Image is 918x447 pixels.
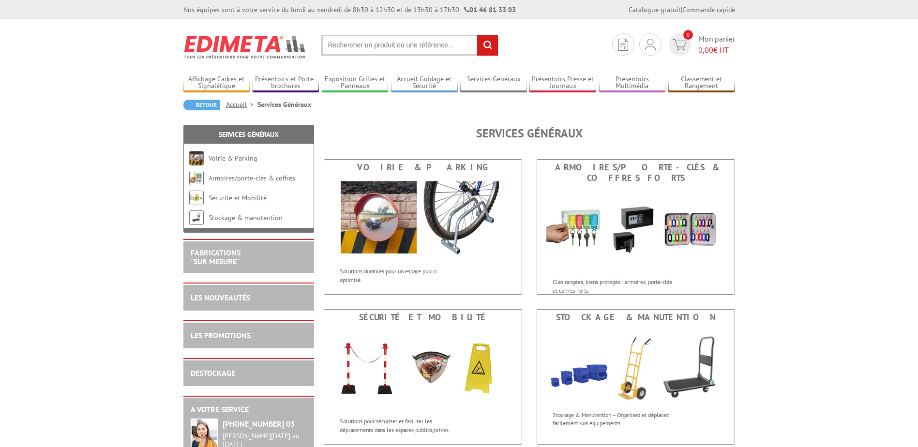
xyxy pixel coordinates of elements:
[333,175,512,262] img: Voirie & Parking
[209,213,283,222] a: Stockage & manutention
[189,171,204,185] img: Armoires/porte-clés & coffres forts
[540,162,732,183] div: Armoires/porte-clés & coffres forts
[682,5,735,14] a: Commande rapide
[209,194,267,202] a: Sécurité et Mobilité
[189,151,204,165] img: Voirie & Parking
[460,75,527,91] a: Services Généraux
[683,30,693,40] span: 0
[183,5,516,15] div: Nos équipes sont à votre service du lundi au vendredi de 8h30 à 12h30 et de 13h30 à 17h30
[324,127,735,140] h1: Services Généraux
[673,39,687,50] img: devis rapide
[599,75,666,91] a: Présentoirs Multimédia
[253,75,319,91] a: Présentoirs et Porte-brochures
[324,159,522,295] a: Voirie & Parking Voirie & Parking Solutions durables pour un espace public optimisé.
[698,33,735,56] span: Mon panier
[546,186,725,273] img: Armoires/porte-clés & coffres forts
[226,100,257,109] a: Accueil
[668,75,735,91] a: Classement et Rangement
[477,35,498,56] input: rechercher
[537,325,735,406] img: Stockage & manutention
[321,35,498,56] input: Rechercher un produit ou une référence...
[553,411,673,427] p: Stockage & Manutention – Organisez et déplacez facilement vos équipements
[629,5,735,15] div: |
[183,29,307,65] img: Edimeta
[327,162,519,173] div: Voirie & Parking
[223,419,295,429] strong: [PHONE_NUMBER] 03
[629,5,681,14] a: Catalogue gratuit
[322,75,389,91] a: Exposition Grilles et Panneaux
[191,248,241,266] a: FABRICATIONS"Sur Mesure"
[698,45,735,56] span: € HT
[618,39,628,51] img: devis rapide
[189,210,204,225] img: Stockage & manutention
[191,405,307,414] h2: A votre service
[191,330,251,340] a: LES PROMOTIONS
[191,368,235,378] a: DESTOCKAGE
[553,278,673,294] p: Clés rangées, biens protégés : armoires, porte-clés et coffres-forts.
[464,5,516,14] strong: 01 46 81 33 03
[537,309,735,445] a: Stockage & manutention Stockage & manutention Stockage & Manutention – Organisez et déplacez faci...
[324,309,522,445] a: Sécurité et Mobilité Sécurité et Mobilité Solutions pour sécuriser et faciliter les déplacements ...
[183,100,220,110] a: Retour
[529,75,596,91] a: Présentoirs Presse et Journaux
[219,130,279,139] a: Services Généraux
[391,75,458,91] a: Accueil Guidage et Sécurité
[540,312,732,323] div: Stockage & manutention
[183,75,250,91] a: Affichage Cadres et Signalétique
[537,159,735,295] a: Armoires/porte-clés & coffres forts Armoires/porte-clés & coffres forts Clés rangées, biens proté...
[327,312,519,323] div: Sécurité et Mobilité
[189,174,295,202] a: Armoires/porte-clés & coffres forts
[645,39,656,50] img: devis rapide
[257,100,311,109] li: Services Généraux
[340,267,460,283] p: Solutions durables pour un espace public optimisé.
[698,45,713,55] span: 0,00
[191,293,250,302] a: LES NOUVEAUTÉS
[209,154,257,163] a: Voirie & Parking
[340,417,460,433] p: Solutions pour sécuriser et faciliter les déplacements dans les espaces publics/privés.
[333,325,512,412] img: Sécurité et Mobilité
[666,33,735,56] a: devis rapide 0 Mon panier 0,00€ HT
